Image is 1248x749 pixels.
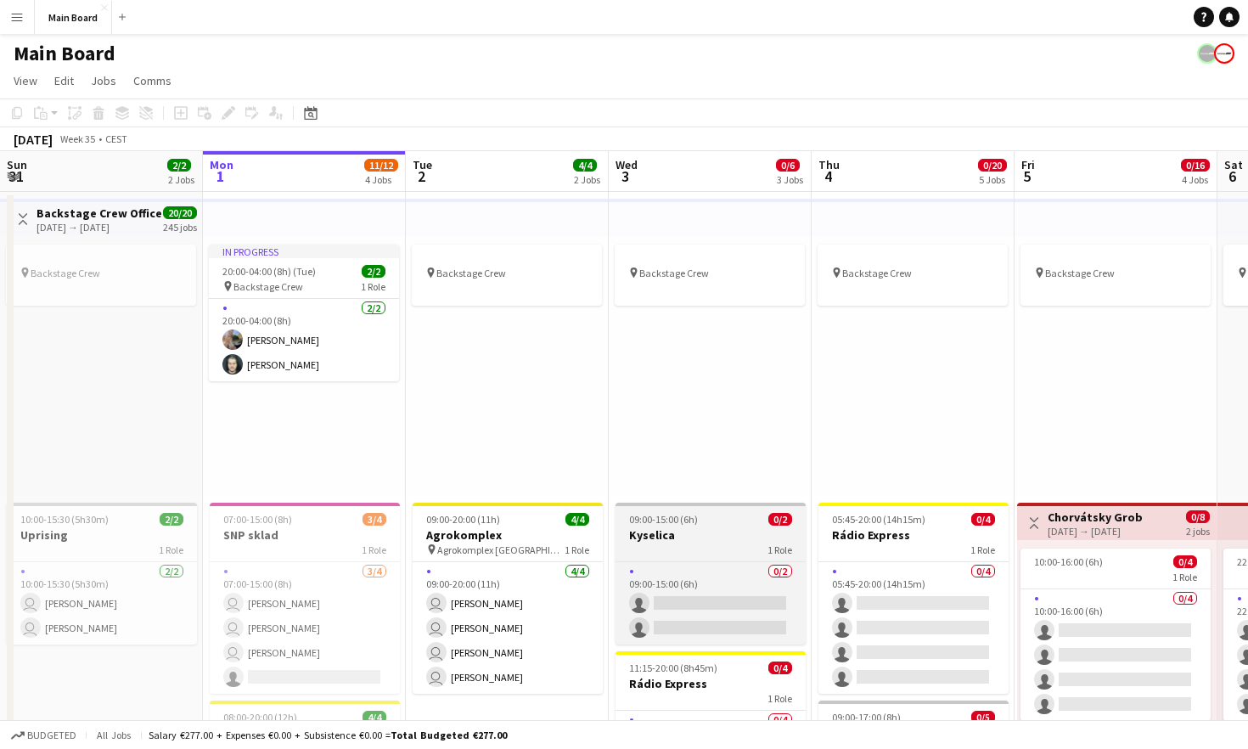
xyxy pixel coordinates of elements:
app-job-card: Backstage Crew [6,245,196,306]
span: Fri [1021,157,1035,172]
h3: Uprising [7,527,197,543]
h3: Agrokomplex [413,527,603,543]
span: Tue [413,157,432,172]
a: Jobs [84,70,123,92]
span: 2/2 [167,159,191,172]
span: 1 Role [767,692,792,705]
app-card-role: 2/220:00-04:00 (8h)[PERSON_NAME][PERSON_NAME] [209,299,399,381]
app-job-card: 05:45-20:00 (14h15m)0/4Rádio Express1 Role0/405:45-20:00 (14h15m) [818,503,1009,694]
span: Backstage Crew [31,267,100,279]
span: Jobs [91,73,116,88]
span: 0/16 [1181,159,1210,172]
span: 09:00-20:00 (11h) [426,513,500,526]
h3: Backstage Crew Office [37,206,162,221]
app-card-role: 0/410:00-16:00 (6h) [1020,589,1211,721]
div: [DATE] → [DATE] [37,221,162,234]
span: 08:00-20:00 (12h) [223,711,297,724]
span: 07:00-15:00 (8h) [223,513,292,526]
span: Sat [1224,157,1243,172]
span: 2/2 [160,513,183,526]
a: Edit [48,70,81,92]
span: Budgeted [27,729,76,741]
h1: Main Board [14,41,115,66]
button: Main Board [35,1,112,34]
app-user-avatar: Backstage Crew [1214,43,1234,64]
span: 11:15-20:00 (8h45m) [629,662,717,674]
div: Backstage Crew [818,245,1008,306]
app-job-card: Backstage Crew [615,245,805,306]
div: CEST [105,132,127,145]
span: Thu [818,157,840,172]
div: In progress [209,245,399,258]
span: 0/4 [971,513,995,526]
span: 0/4 [1173,555,1197,568]
app-user-avatar: Crew Manager [1197,43,1217,64]
span: 3 [613,166,638,186]
div: 245 jobs [163,219,197,234]
app-card-role: 2/210:00-15:30 (5h30m) [PERSON_NAME] [PERSON_NAME] [7,562,197,645]
span: 1 Role [361,280,385,293]
app-card-role: 0/405:45-20:00 (14h15m) [818,562,1009,694]
div: Salary €277.00 + Expenses €0.00 + Subsistence €0.00 = [149,729,507,741]
span: Backstage Crew [233,280,303,293]
h3: Chorvátsky Grob [1048,510,1143,525]
h3: Rádio Express [818,527,1009,543]
h3: Rádio Express [616,676,806,691]
span: 20/20 [163,206,197,219]
span: 4/4 [573,159,597,172]
span: All jobs [93,729,134,741]
h3: SNP sklad [210,527,400,543]
span: 1 Role [970,543,995,556]
span: 0/8 [1186,510,1210,523]
span: 0/5 [971,711,995,724]
span: 31 [4,166,27,186]
span: 4 [816,166,840,186]
span: Mon [210,157,233,172]
span: 20:00-04:00 (8h) (Tue) [222,265,316,278]
span: 3/4 [363,513,386,526]
app-job-card: 10:00-15:30 (5h30m)2/2Uprising1 Role2/210:00-15:30 (5h30m) [PERSON_NAME] [PERSON_NAME] [7,503,197,645]
span: 1 Role [159,543,183,556]
span: 0/20 [978,159,1007,172]
app-job-card: Backstage Crew [412,245,602,306]
span: 2 [410,166,432,186]
span: Edit [54,73,74,88]
div: 3 Jobs [777,173,803,186]
app-job-card: 07:00-15:00 (8h)3/4SNP sklad1 Role3/407:00-15:00 (8h) [PERSON_NAME] [PERSON_NAME] [PERSON_NAME] [210,503,400,694]
span: 10:00-16:00 (6h) [1034,555,1103,568]
span: 5 [1019,166,1035,186]
a: View [7,70,44,92]
span: 1 Role [362,543,386,556]
app-card-role: 3/407:00-15:00 (8h) [PERSON_NAME] [PERSON_NAME] [PERSON_NAME] [210,562,400,694]
app-card-role: 4/409:00-20:00 (11h) [PERSON_NAME] [PERSON_NAME] [PERSON_NAME] [PERSON_NAME] [413,562,603,694]
app-job-card: 09:00-20:00 (11h)4/4Agrokomplex Agrokomplex [GEOGRAPHIC_DATA]1 Role4/409:00-20:00 (11h) [PERSON_N... [413,503,603,694]
span: 4/4 [363,711,386,724]
div: 5 Jobs [979,173,1006,186]
div: [DATE] → [DATE] [1048,525,1143,538]
span: 6 [1222,166,1243,186]
div: 10:00-16:00 (6h)0/41 Role0/410:00-16:00 (6h) [1020,549,1211,721]
span: Agrokomplex [GEOGRAPHIC_DATA] [437,543,565,556]
app-job-card: Backstage Crew [1020,245,1211,306]
span: 2/2 [362,265,385,278]
span: Comms [133,73,171,88]
span: 1 [207,166,233,186]
div: 2 Jobs [574,173,600,186]
span: Backstage Crew [842,267,912,279]
button: Budgeted [8,726,79,745]
app-job-card: 09:00-15:00 (6h)0/2Kyselica1 Role0/209:00-15:00 (6h) [616,503,806,645]
div: [DATE] [14,131,53,148]
span: Wed [616,157,638,172]
div: 4 Jobs [1182,173,1209,186]
app-job-card: In progress20:00-04:00 (8h) (Tue)2/2 Backstage Crew1 Role2/220:00-04:00 (8h)[PERSON_NAME][PERSON_... [209,245,399,381]
span: 1 Role [1172,571,1197,583]
span: 1 Role [767,543,792,556]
